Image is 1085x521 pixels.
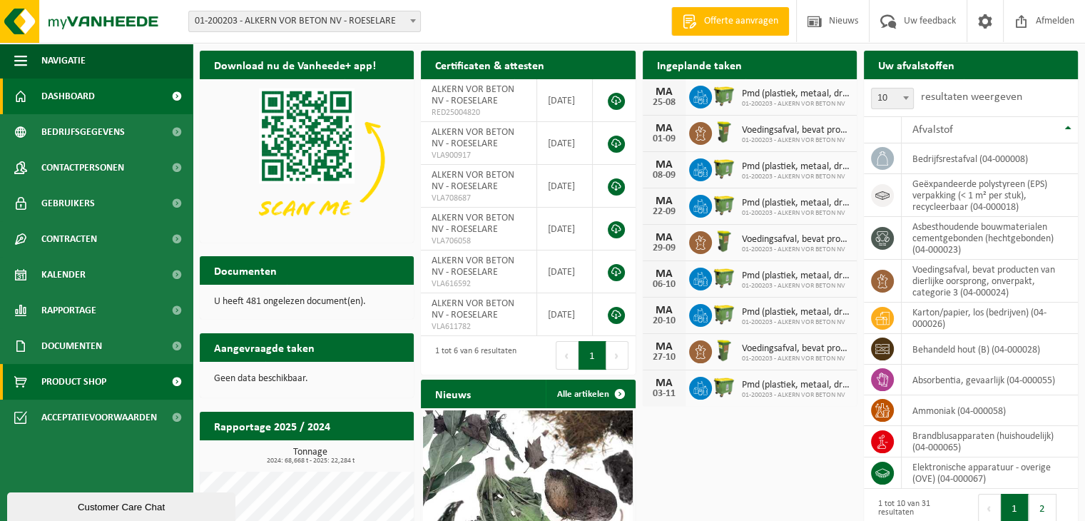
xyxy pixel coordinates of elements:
img: WB-1100-HPE-GN-50 [712,375,736,399]
span: 01-200203 - ALKERN VOR BETON NV - ROESELARE [189,11,420,31]
iframe: chat widget [7,490,238,521]
span: 01-200203 - ALKERN VOR BETON NV [742,246,850,254]
div: MA [650,268,678,280]
span: 10 [871,88,914,109]
div: MA [650,196,678,207]
td: absorbentia, gevaarlijk (04-000055) [902,365,1078,395]
td: karton/papier, los (bedrijven) (04-000026) [902,303,1078,334]
span: ALKERN VOR BETON NV - ROESELARE [432,213,514,235]
td: behandeld hout (B) (04-000028) [902,334,1078,365]
div: 22-09 [650,207,678,217]
div: MA [650,86,678,98]
span: 01-200203 - ALKERN VOR BETON NV [742,318,850,327]
td: [DATE] [537,251,593,293]
span: 01-200203 - ALKERN VOR BETON NV [742,391,850,400]
span: Bedrijfsgegevens [41,114,125,150]
h3: Tonnage [207,447,414,465]
td: bedrijfsrestafval (04-000008) [902,143,1078,174]
img: WB-1100-HPE-GN-50 [712,193,736,217]
span: Acceptatievoorwaarden [41,400,157,435]
div: MA [650,123,678,134]
span: VLA611782 [432,321,526,333]
div: 1 tot 6 van 6 resultaten [428,340,516,371]
h2: Certificaten & attesten [421,51,559,79]
span: 10 [872,88,913,108]
td: voedingsafval, bevat producten van dierlijke oorsprong, onverpakt, categorie 3 (04-000024) [902,260,1078,303]
span: ALKERN VOR BETON NV - ROESELARE [432,127,514,149]
td: [DATE] [537,122,593,165]
div: 08-09 [650,171,678,181]
span: Pmd (plastiek, metaal, drankkartons) (bedrijven) [742,380,850,391]
div: 06-10 [650,280,678,290]
td: ammoniak (04-000058) [902,395,1078,426]
label: resultaten weergeven [921,91,1022,103]
button: Next [606,341,628,370]
span: Voedingsafval, bevat producten van dierlijke oorsprong, onverpakt, categorie 3 [742,125,850,136]
a: Alle artikelen [546,380,634,408]
span: 01-200203 - ALKERN VOR BETON NV [742,100,850,108]
td: [DATE] [537,165,593,208]
span: Dashboard [41,79,95,114]
td: elektronische apparatuur - overige (OVE) (04-000067) [902,457,1078,489]
span: Navigatie [41,43,86,79]
span: Afvalstof [912,124,953,136]
div: MA [650,305,678,316]
span: Contactpersonen [41,150,124,186]
div: MA [650,232,678,243]
h2: Rapportage 2025 / 2024 [200,412,345,440]
span: VLA706058 [432,236,526,247]
img: Download de VHEPlus App [200,79,414,240]
span: RED25004820 [432,107,526,118]
span: 01-200203 - ALKERN VOR BETON NV [742,136,850,145]
span: 01-200203 - ALKERN VOR BETON NV - ROESELARE [188,11,421,32]
span: 01-200203 - ALKERN VOR BETON NV [742,282,850,290]
span: Voedingsafval, bevat producten van dierlijke oorsprong, onverpakt, categorie 3 [742,343,850,355]
h2: Documenten [200,256,291,284]
div: MA [650,341,678,353]
span: Pmd (plastiek, metaal, drankkartons) (bedrijven) [742,198,850,209]
img: WB-0060-HPE-GN-50 [712,338,736,363]
a: Bekijk rapportage [307,440,412,468]
span: 01-200203 - ALKERN VOR BETON NV [742,355,850,363]
span: Kalender [41,257,86,293]
img: WB-1100-HPE-GN-50 [712,84,736,108]
button: Previous [556,341,579,370]
span: Gebruikers [41,186,95,221]
span: VLA616592 [432,278,526,290]
span: Pmd (plastiek, metaal, drankkartons) (bedrijven) [742,88,850,100]
span: Voedingsafval, bevat producten van dierlijke oorsprong, onverpakt, categorie 3 [742,234,850,246]
div: 20-10 [650,316,678,326]
h2: Uw afvalstoffen [864,51,969,79]
span: ALKERN VOR BETON NV - ROESELARE [432,298,514,320]
img: WB-0060-HPE-GN-50 [712,120,736,144]
a: Offerte aanvragen [671,7,789,36]
td: [DATE] [537,293,593,336]
div: 27-10 [650,353,678,363]
td: brandblusapparaten (huishoudelijk) (04-000065) [902,426,1078,457]
div: 01-09 [650,134,678,144]
td: asbesthoudende bouwmaterialen cementgebonden (hechtgebonden) (04-000023) [902,217,1078,260]
span: 01-200203 - ALKERN VOR BETON NV [742,173,850,181]
button: 1 [579,341,606,370]
span: ALKERN VOR BETON NV - ROESELARE [432,84,514,106]
span: Contracten [41,221,97,257]
span: VLA708687 [432,193,526,204]
span: 2024: 68,668 t - 2025: 22,284 t [207,457,414,465]
div: 29-09 [650,243,678,253]
td: [DATE] [537,79,593,122]
h2: Aangevraagde taken [200,333,329,361]
span: ALKERN VOR BETON NV - ROESELARE [432,170,514,192]
span: Pmd (plastiek, metaal, drankkartons) (bedrijven) [742,161,850,173]
img: WB-1100-HPE-GN-50 [712,265,736,290]
span: Product Shop [41,364,106,400]
p: U heeft 481 ongelezen document(en). [214,297,399,307]
span: Rapportage [41,293,96,328]
td: geëxpandeerde polystyreen (EPS) verpakking (< 1 m² per stuk), recycleerbaar (04-000018) [902,174,1078,217]
span: Pmd (plastiek, metaal, drankkartons) (bedrijven) [742,270,850,282]
h2: Ingeplande taken [643,51,756,79]
img: WB-0060-HPE-GN-50 [712,229,736,253]
span: ALKERN VOR BETON NV - ROESELARE [432,256,514,278]
div: MA [650,378,678,389]
img: WB-1100-HPE-GN-50 [712,302,736,326]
